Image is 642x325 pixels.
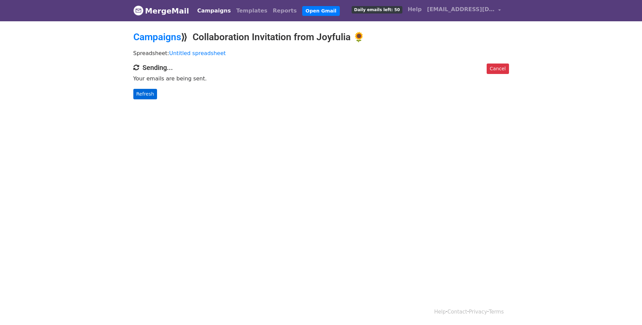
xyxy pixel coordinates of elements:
img: MergeMail logo [133,5,143,16]
a: Open Gmail [302,6,340,16]
a: Daily emails left: 50 [349,3,405,16]
a: Reports [270,4,300,18]
a: Templates [234,4,270,18]
span: [EMAIL_ADDRESS][DOMAIN_NAME] [427,5,495,14]
a: Cancel [487,64,509,74]
a: Help [405,3,424,16]
a: Help [434,309,446,315]
a: [EMAIL_ADDRESS][DOMAIN_NAME] [424,3,504,19]
div: 聊天小组件 [608,293,642,325]
a: Privacy [469,309,487,315]
a: Campaigns [195,4,234,18]
a: Terms [489,309,504,315]
a: Contact [447,309,467,315]
p: Spreadsheet: [133,50,509,57]
a: MergeMail [133,4,189,18]
p: Your emails are being sent. [133,75,509,82]
h2: ⟫ Collaboration Invitation from Joyfulia 🌻 [133,31,509,43]
a: Campaigns [133,31,181,43]
iframe: Chat Widget [608,293,642,325]
a: Untitled spreadsheet [169,50,226,56]
a: Refresh [133,89,157,99]
span: Daily emails left: 50 [352,6,402,14]
h4: Sending... [133,64,509,72]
